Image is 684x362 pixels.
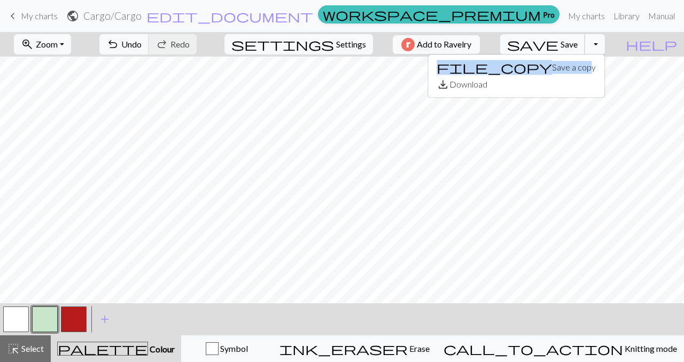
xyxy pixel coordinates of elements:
[66,9,79,23] span: public
[393,35,480,54] button: Add to Ravelry
[21,37,34,52] span: zoom_in
[561,39,578,49] span: Save
[224,34,373,54] button: SettingsSettings
[323,7,541,22] span: workspace_premium
[401,38,415,51] img: Ravelry
[231,37,334,52] span: settings
[444,341,623,356] span: call_to_action
[6,7,58,25] a: My charts
[36,39,58,49] span: Zoom
[273,335,437,362] button: Erase
[336,38,366,51] span: Settings
[83,10,142,22] h2: Cargo / Cargo
[428,76,604,93] button: Download
[21,11,58,21] span: My charts
[437,60,552,75] span: file_copy
[20,343,44,353] span: Select
[6,9,19,23] span: keyboard_arrow_left
[279,341,408,356] span: ink_eraser
[626,37,677,52] span: help
[14,34,71,54] button: Zoom
[507,37,558,52] span: save
[428,59,604,76] button: Save a copy
[500,34,585,54] button: Save
[437,335,684,362] button: Knitting mode
[609,5,644,27] a: Library
[7,341,20,356] span: highlight_alt
[417,38,471,51] span: Add to Ravelry
[146,9,313,23] span: edit_document
[437,77,449,92] span: save_alt
[623,343,677,353] span: Knitting mode
[219,343,248,353] span: Symbol
[58,341,147,356] span: palette
[231,38,334,51] i: Settings
[98,312,111,327] span: add
[564,5,609,27] a: My charts
[106,37,119,52] span: undo
[121,39,142,49] span: Undo
[318,5,559,23] a: Pro
[148,344,175,354] span: Colour
[99,34,149,54] button: Undo
[181,335,273,362] button: Symbol
[408,343,430,353] span: Erase
[51,335,181,362] button: Colour
[644,5,679,27] a: Manual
